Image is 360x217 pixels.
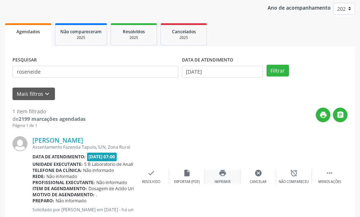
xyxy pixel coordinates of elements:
a: [PERSON_NAME] [32,136,83,144]
div: Página 1 de 1 [12,123,86,129]
span: Não informado [96,179,127,186]
span: Cancelados [172,29,196,35]
span: . [96,192,97,198]
span: Resolvidos [123,29,145,35]
i: cancel [254,169,262,177]
button: Filtrar [267,65,289,77]
label: DATA DE ATENDIMENTO [182,55,233,66]
i: alarm_off [290,169,298,177]
button: Mais filtroskeyboard_arrow_down [12,88,55,100]
button: print [316,108,330,122]
b: Rede: [32,173,45,179]
div: Imprimir [214,179,230,184]
i: print [219,169,227,177]
i: insert_drive_file [183,169,191,177]
span: S B Laboratorio de Analise Clinica [84,161,152,167]
input: Nome, CNS [12,66,178,78]
div: Cancelar [250,179,267,184]
div: de [12,115,86,123]
div: Exportar (PDF) [174,179,200,184]
p: Ano de acompanhamento [268,3,331,12]
span: Não informado [56,198,86,204]
b: Item de agendamento: [32,186,87,192]
button:  [333,108,348,122]
i:  [326,169,334,177]
input: Selecione um intervalo [182,66,263,78]
span: Não informado [83,167,114,173]
b: Profissional executante: [32,179,95,186]
i: print [319,111,327,119]
p: Solicitado por [PERSON_NAME] em [DATE] - há uma hora [32,207,133,213]
i: keyboard_arrow_down [43,90,51,98]
span: Não compareceram [60,29,102,35]
b: Motivo de agendamento: [32,192,95,198]
span: Agendados [16,29,40,35]
b: Data de atendimento: [32,154,86,160]
div: Menos ações [318,179,341,184]
div: Assentamento Fazenda Tapuio, S/N, Zona Rural [32,144,133,150]
span: [DATE] 07:00 [87,153,117,161]
i: check [147,169,155,177]
div: Resolvido [142,179,160,184]
div: 2025 [60,35,102,40]
div: 2025 [116,35,152,40]
b: Preparo: [32,198,54,204]
strong: 2199 marcações agendadas [19,115,86,122]
span: Não informado [46,173,77,179]
div: 2025 [166,35,202,40]
div: Não compareceu [279,179,309,184]
span: Dosagem de Acido Urico [88,186,155,192]
b: Unidade executante: [32,161,83,167]
i:  [336,111,344,119]
label: PESQUISAR [12,55,37,66]
div: 1 item filtrado [12,108,86,115]
img: img [12,136,27,151]
b: Telefone da clínica: [32,167,82,173]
